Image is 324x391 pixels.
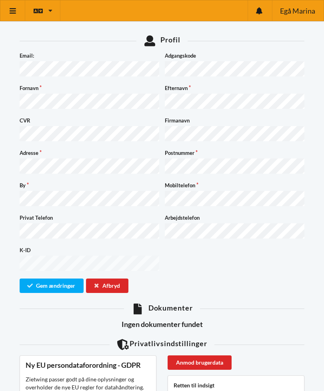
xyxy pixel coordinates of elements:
span: Egå Marina [280,7,315,14]
label: Arbejdstelefon [165,214,304,222]
b: Retten til indsigt [174,382,214,389]
label: Privat Telefon [20,214,159,222]
label: Adgangskode [165,52,304,60]
label: K-ID [20,246,159,254]
div: Afbryd [86,279,128,293]
label: Mobiltelefon [165,181,304,189]
label: Efternavn [165,84,304,92]
div: Profil [20,35,304,46]
label: CVR [20,116,159,124]
div: Ny EU persondataforordning - GDPR [26,361,150,370]
label: Adresse [20,149,159,157]
label: Email: [20,52,159,60]
label: Postnummer [165,149,304,157]
h3: Ingen dokumenter fundet [20,320,304,329]
div: Privatlivsindstillinger [20,339,304,350]
div: Dokumenter [20,303,304,314]
label: By [20,181,159,189]
label: Firmanavn [165,116,304,124]
label: Fornavn [20,84,159,92]
div: Anmod brugerdata [168,355,232,370]
button: Gem ændringer [20,279,84,293]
